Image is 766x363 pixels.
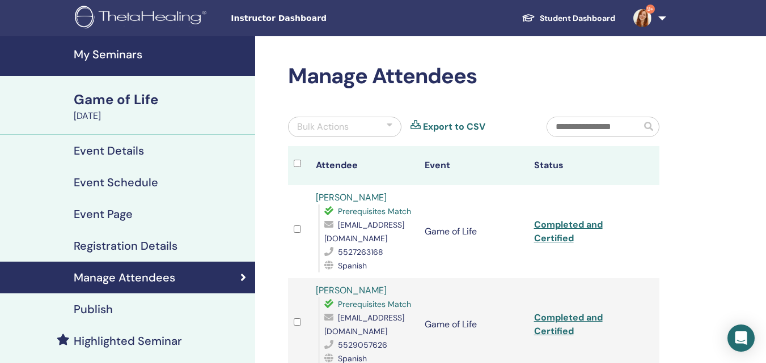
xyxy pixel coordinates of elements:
span: Spanish [338,260,367,271]
div: Game of Life [74,90,248,109]
h4: Event Schedule [74,176,158,189]
h4: Registration Details [74,239,177,253]
img: default.jpg [633,9,651,27]
img: graduation-cap-white.svg [522,13,535,23]
div: Open Intercom Messenger [727,324,755,352]
div: [DATE] [74,109,248,123]
h4: Event Details [74,144,144,157]
th: Event [419,146,528,185]
a: Export to CSV [423,120,485,134]
a: Completed and Certified [534,311,603,337]
h4: Publish [74,302,113,316]
span: Prerequisites Match [338,206,411,216]
img: logo.png [75,6,210,31]
a: Completed and Certified [534,219,603,244]
td: Game of Life [419,185,528,278]
a: [PERSON_NAME] [316,191,387,203]
span: [EMAIL_ADDRESS][DOMAIN_NAME] [324,220,404,244]
h4: Highlighted Seminar [74,334,182,348]
h4: Manage Attendees [74,271,175,284]
th: Status [528,146,638,185]
a: Game of Life[DATE] [67,90,255,123]
a: [PERSON_NAME] [316,284,387,296]
span: 5527263168 [338,247,383,257]
a: Student Dashboard [513,8,624,29]
span: Instructor Dashboard [231,12,401,24]
span: 5529057626 [338,340,387,350]
span: Prerequisites Match [338,299,411,309]
div: Bulk Actions [297,120,349,134]
span: 9+ [646,5,655,14]
h4: Event Page [74,207,133,221]
th: Attendee [310,146,420,185]
h4: My Seminars [74,48,248,61]
h2: Manage Attendees [288,63,659,89]
span: [EMAIL_ADDRESS][DOMAIN_NAME] [324,313,404,336]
